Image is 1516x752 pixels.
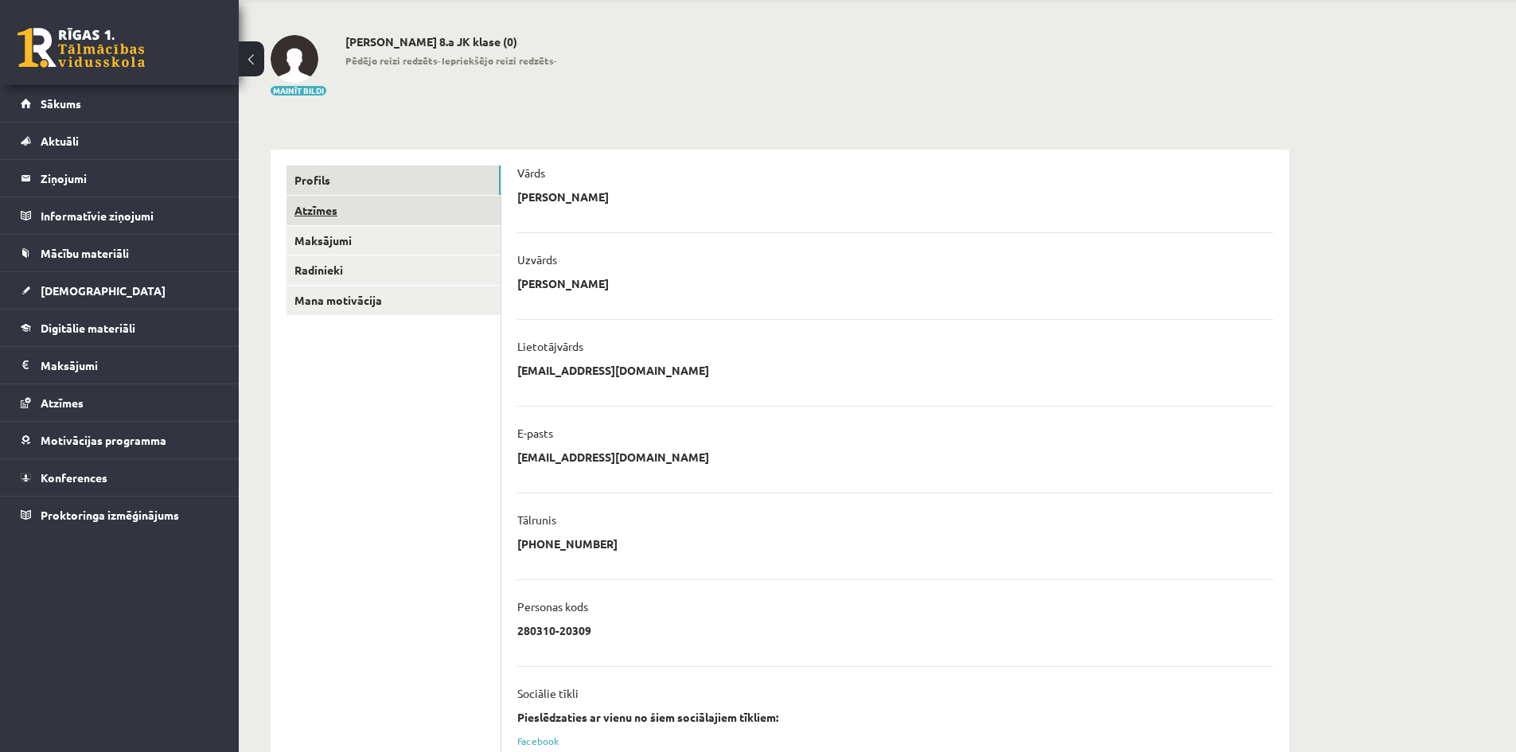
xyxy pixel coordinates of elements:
[41,321,135,335] span: Digitālie materiāli
[517,276,609,290] p: [PERSON_NAME]
[286,166,501,195] a: Profils
[21,197,219,234] a: Informatīvie ziņojumi
[517,189,609,204] p: [PERSON_NAME]
[286,255,501,285] a: Radinieki
[21,235,219,271] a: Mācību materiāli
[517,599,588,614] p: Personas kods
[21,497,219,533] a: Proktoringa izmēģinājums
[21,272,219,309] a: [DEMOGRAPHIC_DATA]
[21,310,219,346] a: Digitālie materiāli
[517,710,778,724] strong: Pieslēdzaties ar vienu no šiem sociālajiem tīkliem:
[345,54,438,67] b: Pēdējo reizi redzēts
[41,96,81,111] span: Sākums
[41,246,129,260] span: Mācību materiāli
[41,197,219,234] legend: Informatīvie ziņojumi
[21,347,219,384] a: Maksājumi
[517,450,709,464] p: [EMAIL_ADDRESS][DOMAIN_NAME]
[41,395,84,410] span: Atzīmes
[21,459,219,496] a: Konferences
[345,53,558,68] span: - -
[517,363,709,377] p: [EMAIL_ADDRESS][DOMAIN_NAME]
[271,35,318,83] img: Ralfs Jēkabsons
[41,433,166,447] span: Motivācijas programma
[286,226,501,255] a: Maksājumi
[41,508,179,522] span: Proktoringa izmēģinājums
[21,160,219,197] a: Ziņojumi
[41,470,107,485] span: Konferences
[286,196,501,225] a: Atzīmes
[18,28,145,68] a: Rīgas 1. Tālmācības vidusskola
[271,86,326,95] button: Mainīt bildi
[517,426,553,440] p: E-pasts
[517,252,557,267] p: Uzvārds
[41,160,219,197] legend: Ziņojumi
[517,623,591,637] p: 280310-20309
[41,134,79,148] span: Aktuāli
[41,347,219,384] legend: Maksājumi
[517,339,583,353] p: Lietotājvārds
[21,384,219,421] a: Atzīmes
[41,283,166,298] span: [DEMOGRAPHIC_DATA]
[517,686,579,700] p: Sociālie tīkli
[517,512,556,527] p: Tālrunis
[21,123,219,159] a: Aktuāli
[21,85,219,122] a: Sākums
[442,54,554,67] b: Iepriekšējo reizi redzēts
[345,35,558,49] h2: [PERSON_NAME] 8.a JK klase (0)
[286,286,501,315] a: Mana motivācija
[21,422,219,458] a: Motivācijas programma
[517,536,618,551] p: [PHONE_NUMBER]
[517,166,545,180] p: Vārds
[517,734,559,747] a: Facebook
